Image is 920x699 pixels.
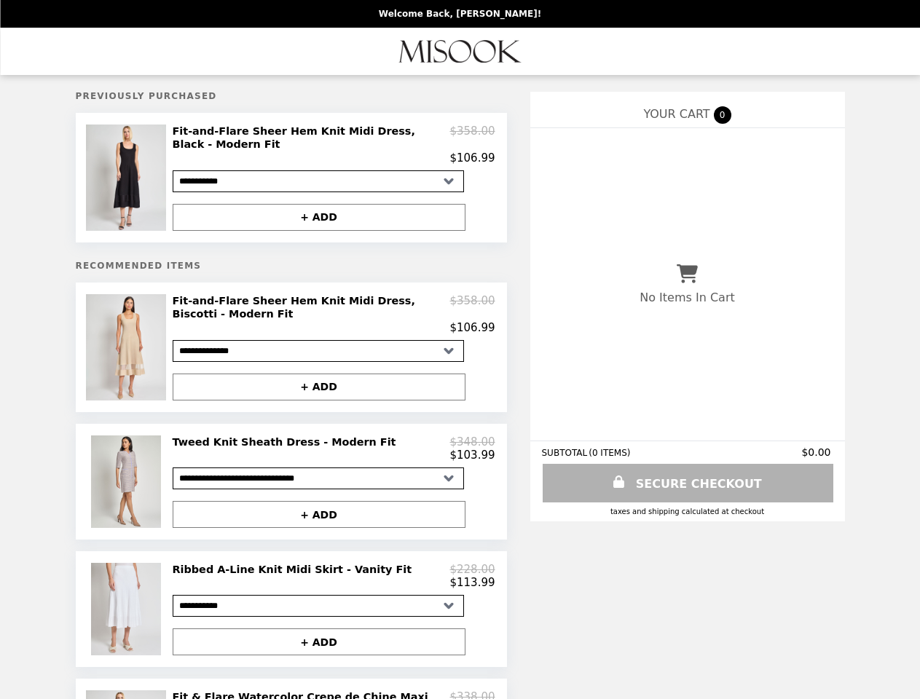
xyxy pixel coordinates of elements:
p: $228.00 [449,563,495,576]
span: ( 0 ITEMS ) [589,448,630,458]
select: Select a product variant [173,340,464,362]
button: + ADD [173,501,465,528]
p: $103.99 [449,449,495,462]
h2: Fit-and-Flare Sheer Hem Knit Midi Dress, Biscotti - Modern Fit [173,294,450,321]
h5: Previously Purchased [76,91,507,101]
span: $0.00 [801,446,833,458]
button: + ADD [173,374,465,400]
p: $348.00 [449,435,495,449]
img: Tweed Knit Sheath Dress - Modern Fit [91,435,165,528]
p: $106.99 [449,321,495,334]
select: Select a product variant [173,595,464,617]
img: Ribbed A-Line Knit Midi Skirt - Vanity Fit [91,563,165,655]
p: Welcome Back, [PERSON_NAME]! [379,9,541,19]
button: + ADD [173,204,465,231]
p: $113.99 [449,576,495,589]
span: YOUR CART [643,107,709,121]
h2: Ribbed A-Line Knit Midi Skirt - Vanity Fit [173,563,418,576]
img: Brand Logo [399,36,522,66]
h5: Recommended Items [76,261,507,271]
button: + ADD [173,628,465,655]
h2: Tweed Knit Sheath Dress - Modern Fit [173,435,402,449]
p: $358.00 [449,125,495,151]
span: SUBTOTAL [542,448,589,458]
img: Fit-and-Flare Sheer Hem Knit Midi Dress, Biscotti - Modern Fit [86,294,169,400]
div: Taxes and Shipping calculated at checkout [542,508,833,516]
h2: Fit-and-Flare Sheer Hem Knit Midi Dress, Black - Modern Fit [173,125,450,151]
p: $106.99 [449,151,495,165]
p: $358.00 [449,294,495,321]
p: No Items In Cart [640,291,734,304]
select: Select a product variant [173,170,464,192]
img: Fit-and-Flare Sheer Hem Knit Midi Dress, Black - Modern Fit [86,125,169,231]
span: 0 [714,106,731,124]
select: Select a product variant [173,467,464,489]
